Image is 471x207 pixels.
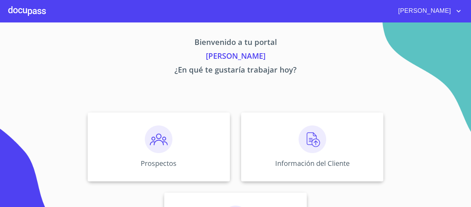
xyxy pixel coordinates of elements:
[145,125,172,153] img: prospectos.png
[23,36,448,50] p: Bienvenido a tu portal
[23,50,448,64] p: [PERSON_NAME]
[141,159,177,168] p: Prospectos
[393,6,454,17] span: [PERSON_NAME]
[23,64,448,78] p: ¿En qué te gustaría trabajar hoy?
[275,159,350,168] p: Información del Cliente
[299,125,326,153] img: carga.png
[393,6,463,17] button: account of current user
